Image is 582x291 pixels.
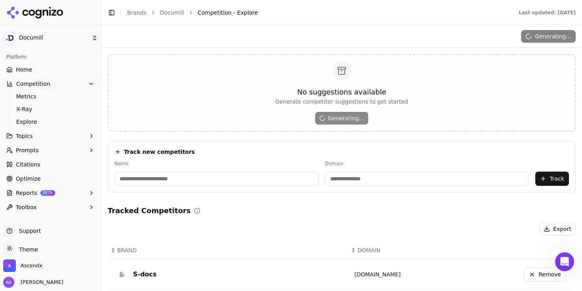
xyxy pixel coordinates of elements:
[3,277,14,288] img: Amy Grenham
[139,3,153,17] div: Close
[111,246,345,254] div: ↕BRAND
[6,77,130,144] div: You’ll get replies here and in your email:✉️[PERSON_NAME][EMAIL_ADDRESS][PERSON_NAME][DOMAIN_NAME...
[358,246,380,254] span: DOMAIN
[16,146,39,154] span: Prompts
[275,87,408,98] h5: No suggestions available
[127,9,146,16] a: Brands
[21,262,42,269] span: Ascendx
[29,45,152,70] div: Hi how do I edit the locations and the competitors in the brands? Thanks
[354,271,401,278] a: [DOMAIN_NAME]
[133,270,157,279] div: S-docs
[325,161,529,167] label: Domain
[35,50,146,66] div: Hi how do I edit the locations and the competitors in the brands? Thanks
[23,4,35,17] img: Profile image for Cognie
[40,190,55,196] span: BETA
[3,187,98,199] button: ReportsBETA
[348,242,449,259] th: DOMAIN
[7,202,152,215] textarea: Message…
[16,189,37,197] span: Reports
[108,205,191,216] h2: Tracked Competitors
[13,104,88,115] a: X-Ray
[117,270,127,279] img: S-docs
[136,215,148,228] button: Send a message…
[124,3,139,18] button: Home
[3,130,98,142] button: Topics
[198,9,258,17] span: Competition - Explore
[3,51,98,63] div: Platform
[16,246,38,253] span: Theme
[524,267,566,282] button: Remove
[3,172,98,185] a: Optimize
[12,219,19,225] button: Upload attachment
[16,175,41,183] span: Optimize
[13,81,124,120] div: You’ll get replies here and in your email: ✉️
[6,77,152,162] div: Cognie says…
[108,242,348,259] th: BRAND
[124,148,195,156] h4: Track new competitors
[13,116,88,127] a: Explore
[3,158,98,171] a: Citations
[16,93,85,100] span: Metrics
[16,105,85,113] span: X-Ray
[25,219,31,225] button: Emoji picker
[127,9,503,17] nav: breadcrumb
[535,172,569,186] button: Track
[16,203,37,211] span: Toolbox
[555,252,574,271] iframe: Intercom live chat
[13,91,88,102] a: Metrics
[19,34,88,42] span: Documill
[13,146,80,151] div: Cognie • AI Agent • Just now
[13,97,120,119] b: [PERSON_NAME][EMAIL_ADDRESS][PERSON_NAME][DOMAIN_NAME]
[275,98,408,106] p: Generate competitor suggestions to get started
[3,201,98,214] button: Toolbox
[539,223,576,235] button: Export
[3,77,98,90] button: Competition
[3,259,42,272] button: Open organization switcher
[16,132,33,140] span: Topics
[3,277,63,288] button: Open user button
[16,66,32,74] span: Home
[16,80,50,88] span: Competition
[160,9,184,17] a: Documill
[16,118,85,126] span: Explore
[114,161,319,167] label: Name
[519,9,576,16] div: Last updated: [DATE]
[5,3,20,18] button: go back
[3,32,16,44] img: Documill
[38,219,44,225] button: Gif picker
[351,246,446,254] div: ↕DOMAIN
[3,144,98,157] button: Prompts
[38,4,60,10] h1: Cognie
[19,132,59,139] b: Later [DATE]
[38,10,99,18] p: The team can also help
[16,161,40,168] span: Citations
[50,219,57,225] button: Start recording
[117,246,137,254] span: BRAND
[16,227,41,235] span: Support
[3,259,16,272] img: Ascendx
[6,45,152,77] div: Amy says…
[17,279,63,286] span: [PERSON_NAME]
[13,124,124,140] div: The team will be back 🕒
[3,63,98,76] a: Home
